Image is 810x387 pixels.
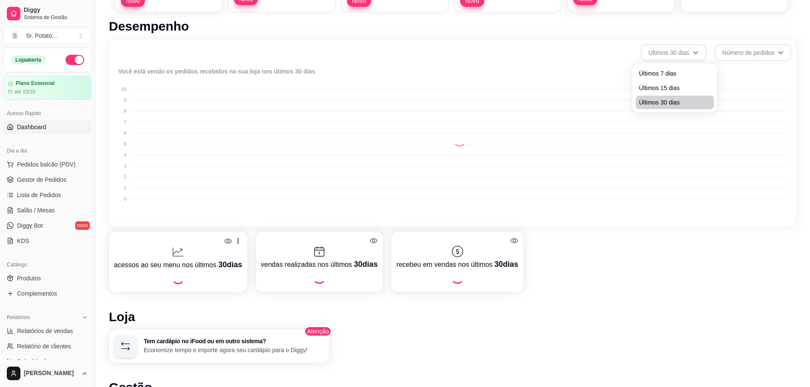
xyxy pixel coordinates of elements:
[3,27,91,44] button: Select a team
[144,346,324,354] p: Economize tempo e importe agora seu cardápio para o Diggy!
[3,188,91,202] a: Lista de Pedidos
[17,327,73,335] span: Relatórios de vendas
[124,153,126,158] tspan: 4
[124,174,126,179] tspan: 2
[124,185,126,190] tspan: 1
[124,164,126,169] tspan: 3
[17,357,68,366] span: Relatório de mesas
[304,326,331,336] span: Atenção
[3,271,91,285] a: Produtos
[124,196,126,201] tspan: 0
[354,260,378,268] span: 30 dias
[24,370,78,377] span: [PERSON_NAME]
[3,363,91,384] button: [PERSON_NAME]
[17,342,71,350] span: Relatório de clientes
[3,258,91,271] div: Catálogo
[218,260,242,269] span: 30 dias
[124,98,126,103] tspan: 9
[124,119,126,124] tspan: 7
[3,219,91,232] a: Diggy Botnovo
[3,3,91,24] a: DiggySistema de Gestão
[124,130,126,136] tspan: 6
[495,260,518,268] span: 30 dias
[118,68,315,75] text: Você está vendo os pedidos recebidos na sua loja nos útimos 30 dias
[313,270,326,284] div: Loading
[16,80,54,87] article: Plano Essencial
[124,141,126,147] tspan: 5
[24,6,88,14] span: Diggy
[144,338,324,344] h3: Tem cardápio no iFood ou em outro sistema?
[17,160,76,169] span: Pedidos balcão (PDV)
[11,31,19,40] span: S
[109,330,329,363] button: Tem cardápio no iFood ou em outro sistema?Economize tempo e importe agora seu cardápio para o Diggy!
[3,76,91,100] a: Plano Essencialaté 10/10
[639,98,711,107] span: Últimos 30 dias
[17,191,61,199] span: Lista de Pedidos
[3,158,91,171] button: Pedidos balcão (PDV)
[641,44,706,61] button: Últimos 30 dias
[3,234,91,248] a: KDS
[3,107,91,120] div: Acesso Rápido
[3,324,91,338] a: Relatórios de vendas
[639,84,711,92] span: Últimos 15 dias
[3,173,91,186] a: Gestor de Pedidos
[109,309,796,325] h1: Loja
[3,287,91,300] a: Complementos
[17,206,55,215] span: Salão / Mesas
[24,14,88,21] span: Sistema de Gestão
[17,237,29,245] span: KDS
[17,123,46,131] span: Dashboard
[3,144,91,158] div: Dia a dia
[636,67,714,109] ul: Últimos 30 dias
[3,355,91,368] a: Relatório de mesas
[451,270,464,284] div: Loading
[453,133,466,147] div: Loading
[17,289,57,298] span: Complementos
[109,19,796,34] h1: Desempenho
[715,44,791,61] button: Número de pedidos
[17,274,41,282] span: Produtos
[3,203,91,217] a: Salão / Mesas
[17,175,66,184] span: Gestor de Pedidos
[3,120,91,134] a: Dashboard
[261,258,378,270] p: vendas realizadas nos últimos
[396,258,518,270] p: recebeu em vendas nos últimos
[11,55,46,65] div: Loja aberta
[26,31,57,40] div: Sr. Potato ...
[3,339,91,353] a: Relatório de clientes
[124,108,126,113] tspan: 8
[639,69,711,78] span: Últimos 7 dias
[171,271,185,284] div: Loading
[14,88,35,95] article: até 10/10
[114,259,242,271] p: acessos ao seu menu nos últimos
[121,87,126,92] tspan: 10
[65,55,84,65] button: Alterar Status
[17,221,43,230] span: Diggy Bot
[7,314,30,321] span: Relatórios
